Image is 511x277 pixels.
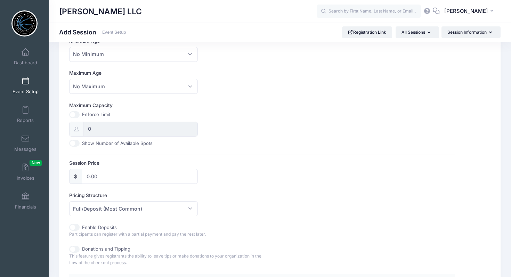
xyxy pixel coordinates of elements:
label: Enforce Limit [82,111,110,118]
div: $ [69,169,82,184]
a: Messages [9,131,42,155]
span: Reports [17,117,34,123]
span: [PERSON_NAME] [444,7,488,15]
h1: Add Session [59,28,126,36]
span: This feature gives registrants the ability to leave tips or make donations to your organization i... [69,253,261,266]
a: Event Setup [102,30,126,35]
label: Maximum Age [69,70,262,76]
input: Search by First Name, Last Name, or Email... [317,5,421,18]
span: Dashboard [14,60,37,66]
span: Participants can register with a partial payment and pay the rest later. [69,231,206,237]
input: 0 [83,122,198,137]
a: InvoicesNew [9,160,42,184]
span: No Minimum [73,50,104,58]
span: Full/Deposit (Most Common) [69,201,198,216]
label: Show Number of Available Spots [82,140,153,147]
span: Financials [15,204,36,210]
button: [PERSON_NAME] [440,3,501,19]
a: Reports [9,102,42,127]
span: No Maximum [69,79,198,94]
span: Full/Deposit (Most Common) [73,205,142,212]
span: New [30,160,42,166]
button: Session Information [441,26,501,38]
span: Event Setup [13,89,39,95]
span: Messages [14,146,36,152]
a: Financials [9,189,42,213]
span: No Maximum [73,83,105,90]
label: Pricing Structure [69,192,262,199]
a: Dashboard [9,44,42,69]
label: Donations and Tipping [82,246,130,253]
label: Maximum Capacity [69,102,262,109]
button: All Sessions [396,26,439,38]
h1: [PERSON_NAME] LLC [59,3,142,19]
a: Registration Link [342,26,392,38]
input: 0.00 [82,169,198,184]
label: Enable Deposits [82,224,117,231]
img: Camp Oliver LLC [11,10,38,36]
span: Invoices [17,175,34,181]
span: No Minimum [69,47,198,62]
label: Session Price [69,160,262,166]
a: Event Setup [9,73,42,98]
